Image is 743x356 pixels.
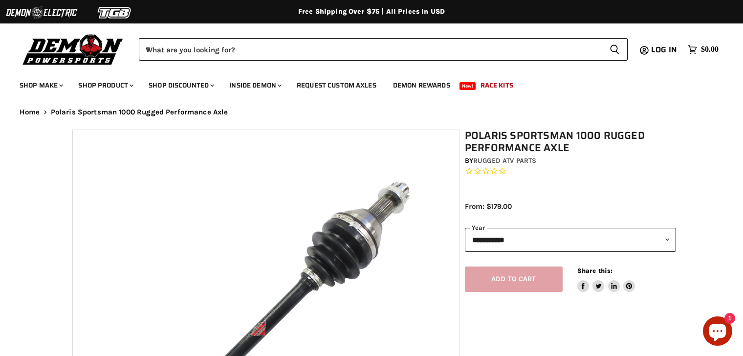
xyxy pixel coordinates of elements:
a: Inside Demon [222,75,287,95]
inbox-online-store-chat: Shopify online store chat [700,316,735,348]
a: Request Custom Axles [289,75,384,95]
span: Polaris Sportsman 1000 Rugged Performance Axle [51,108,228,116]
h1: Polaris Sportsman 1000 Rugged Performance Axle [465,130,676,154]
span: $0.00 [701,45,719,54]
span: From: $179.00 [465,202,512,211]
form: Product [139,38,628,61]
img: Demon Electric Logo 2 [5,3,78,22]
a: $0.00 [683,43,723,57]
a: Demon Rewards [386,75,458,95]
div: by [465,156,676,166]
span: Log in [651,44,677,56]
img: TGB Logo 2 [78,3,152,22]
input: When autocomplete results are available use up and down arrows to review and enter to select [139,38,602,61]
span: Share this: [577,267,612,274]
ul: Main menu [12,71,716,95]
a: Race Kits [473,75,521,95]
select: year [465,228,676,252]
button: Search [602,38,628,61]
a: Home [20,108,40,116]
a: Shop Product [71,75,139,95]
span: New! [459,82,476,90]
a: Rugged ATV Parts [473,156,536,165]
aside: Share this: [577,267,635,292]
span: Rated 0.0 out of 5 stars 0 reviews [465,166,676,177]
a: Shop Discounted [141,75,220,95]
img: Demon Powersports [20,32,127,67]
a: Shop Make [12,75,69,95]
a: Log in [647,45,683,54]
